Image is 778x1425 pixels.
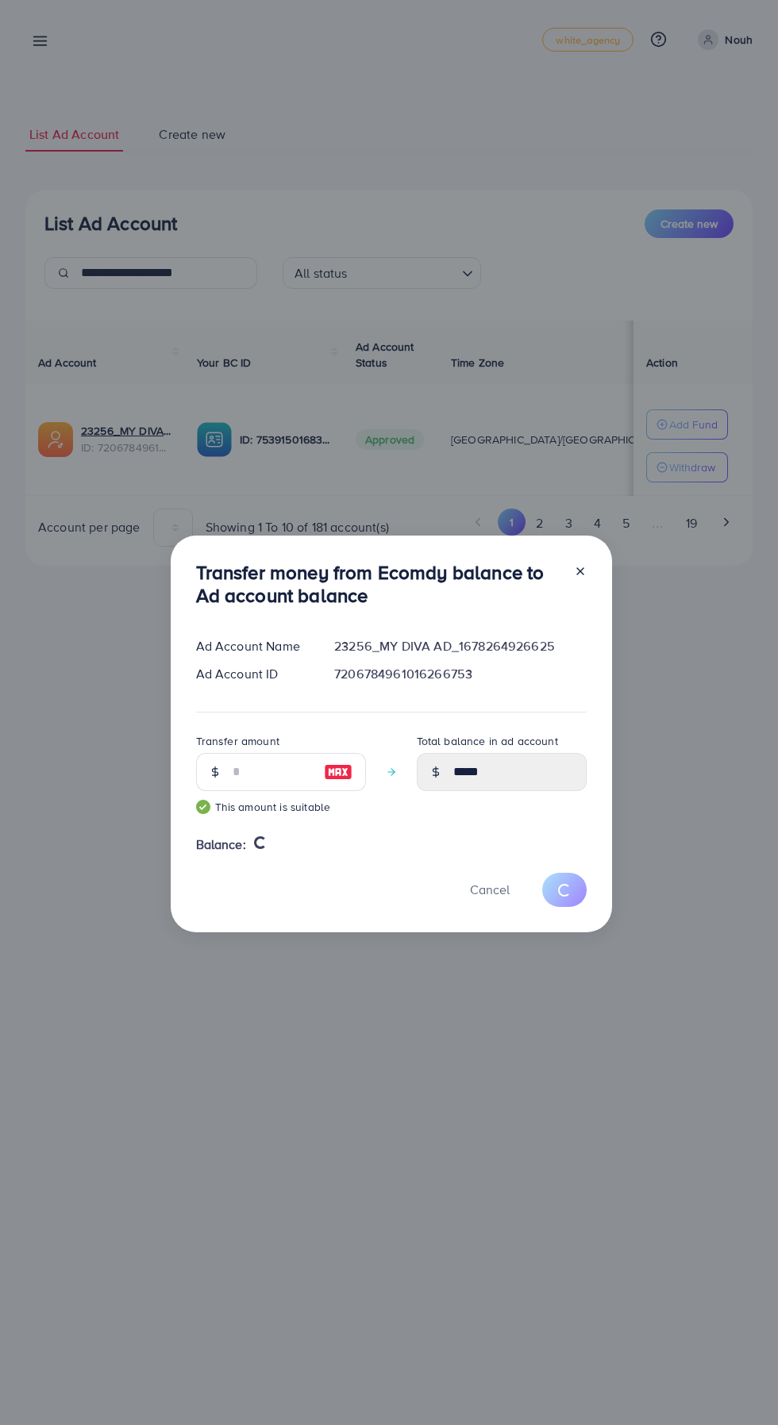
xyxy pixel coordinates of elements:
h3: Transfer money from Ecomdy balance to Ad account balance [196,561,561,607]
img: image [324,762,352,782]
span: Cancel [470,881,510,898]
small: This amount is suitable [196,799,366,815]
label: Total balance in ad account [417,733,558,749]
span: Balance: [196,835,246,854]
label: Transfer amount [196,733,279,749]
div: Ad Account Name [183,637,322,655]
div: 23256_MY DIVA AD_1678264926625 [322,637,599,655]
div: Ad Account ID [183,665,322,683]
img: guide [196,800,210,814]
button: Cancel [450,873,530,907]
div: 7206784961016266753 [322,665,599,683]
